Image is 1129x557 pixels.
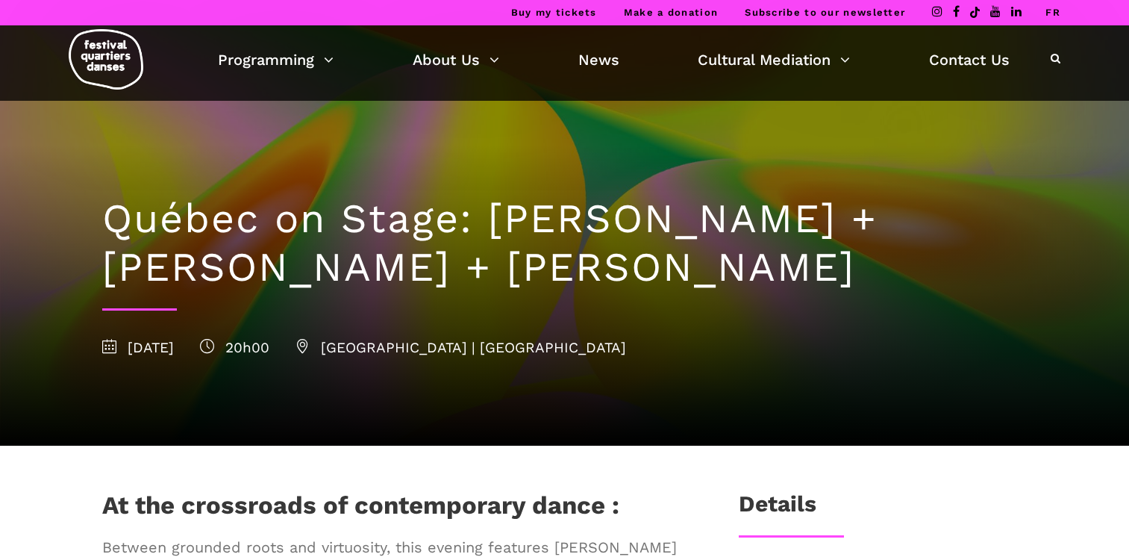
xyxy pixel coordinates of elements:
[698,47,850,72] a: Cultural Mediation
[413,47,499,72] a: About Us
[102,195,1028,292] h1: Québec on Stage: [PERSON_NAME] + [PERSON_NAME] + [PERSON_NAME]
[624,7,719,18] a: Make a donation
[1045,7,1060,18] a: FR
[69,29,143,90] img: logo-fqd-med
[218,47,334,72] a: Programming
[295,339,626,356] span: [GEOGRAPHIC_DATA] | [GEOGRAPHIC_DATA]
[578,47,619,72] a: News
[511,7,597,18] a: Buy my tickets
[102,491,619,528] h1: At the crossroads of contemporary dance :
[739,491,816,528] h3: Details
[929,47,1010,72] a: Contact Us
[745,7,905,18] a: Subscribe to our newsletter
[102,339,174,356] span: [DATE]
[200,339,269,356] span: 20h00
